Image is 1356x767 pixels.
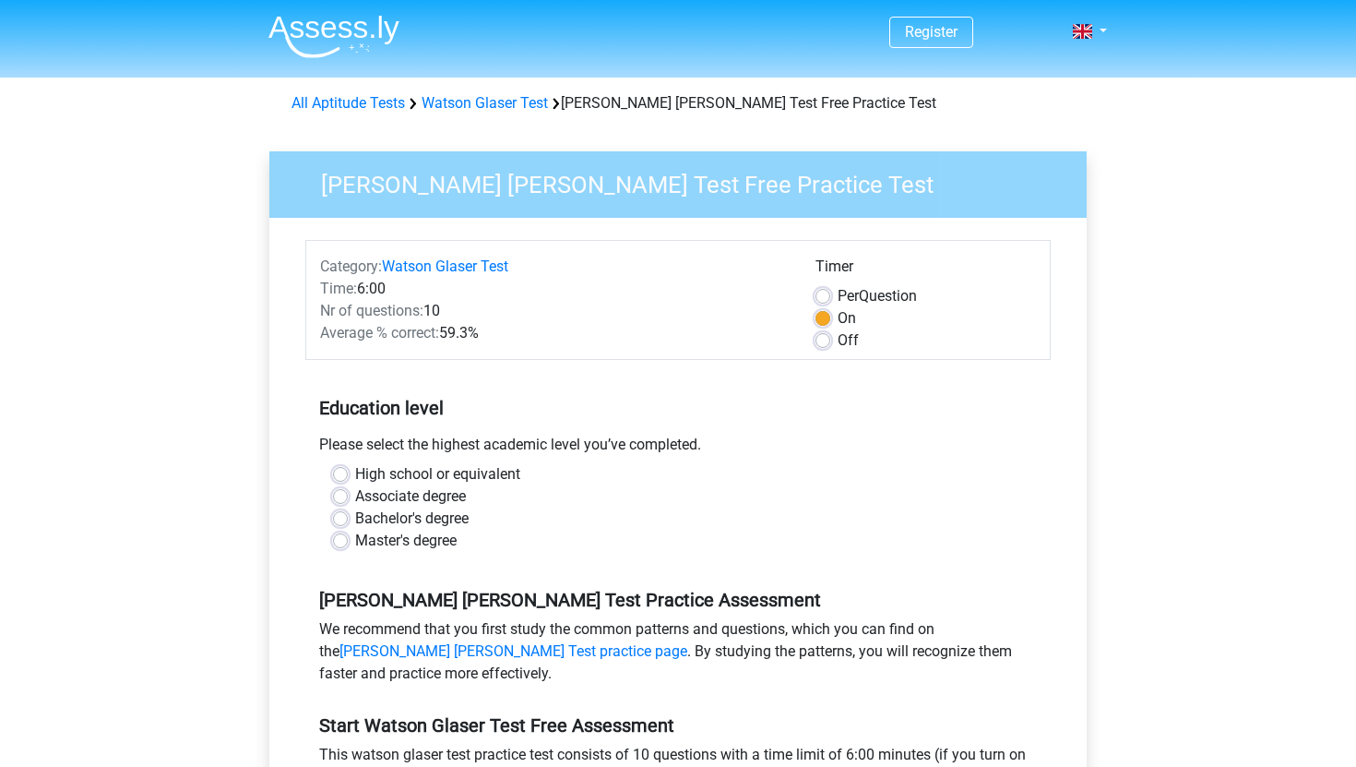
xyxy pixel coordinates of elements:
div: Please select the highest academic level you’ve completed. [305,434,1051,463]
span: Average % correct: [320,324,439,342]
label: On [838,307,856,330]
div: We recommend that you first study the common patterns and questions, which you can find on the . ... [305,618,1051,692]
a: Watson Glaser Test [422,94,548,112]
label: Off [838,330,859,352]
a: [PERSON_NAME] [PERSON_NAME] Test practice page [339,642,687,660]
a: Watson Glaser Test [382,258,508,275]
h5: [PERSON_NAME] [PERSON_NAME] Test Practice Assessment [319,589,1037,611]
label: Master's degree [355,530,457,552]
div: Timer [815,256,1036,285]
h5: Start Watson Glaser Test Free Assessment [319,714,1037,737]
h3: [PERSON_NAME] [PERSON_NAME] Test Free Practice Test [299,163,1073,199]
div: 59.3% [306,322,802,344]
div: 6:00 [306,278,802,300]
label: Question [838,285,917,307]
label: High school or equivalent [355,463,520,485]
span: Per [838,287,859,305]
label: Associate degree [355,485,466,508]
a: Register [905,23,958,41]
div: [PERSON_NAME] [PERSON_NAME] Test Free Practice Test [284,92,1072,114]
span: Nr of questions: [320,302,423,319]
label: Bachelor's degree [355,508,469,530]
img: Assessly [268,15,399,58]
div: 10 [306,300,802,322]
span: Time: [320,280,357,297]
a: All Aptitude Tests [291,94,405,112]
h5: Education level [319,389,1037,426]
span: Category: [320,258,382,275]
